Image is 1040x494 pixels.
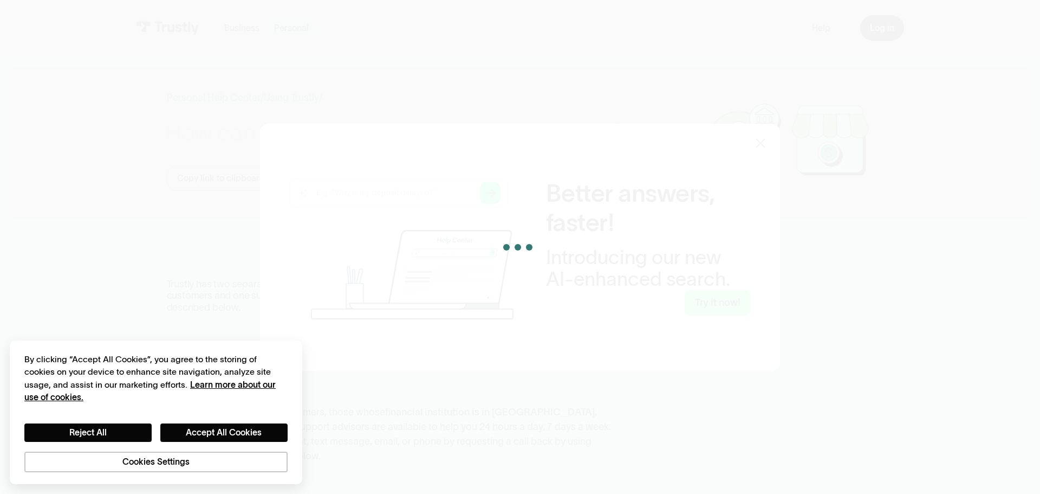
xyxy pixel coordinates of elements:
[24,353,288,405] div: By clicking “Accept All Cookies”, you agree to the storing of cookies on your device to enhance s...
[160,424,288,442] button: Accept All Cookies
[24,424,152,442] button: Reject All
[24,452,288,472] button: Cookies Settings
[24,353,288,472] div: Privacy
[10,341,302,484] div: Cookie banner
